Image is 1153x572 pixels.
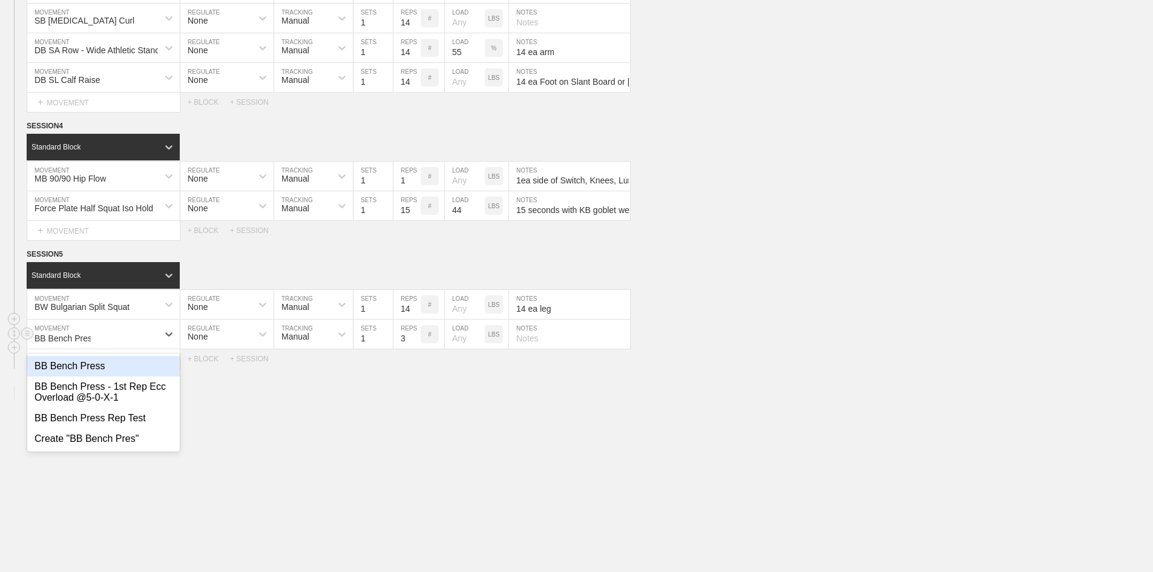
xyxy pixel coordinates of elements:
div: Manual [281,75,309,85]
p: # [428,301,432,308]
div: DB SA Row - Wide Athletic Stance [34,45,164,55]
p: LBS [488,173,500,180]
div: None [188,332,208,341]
p: LBS [488,301,500,308]
div: SB [MEDICAL_DATA] Curl [34,16,134,25]
div: BB Bench Press - 1st Rep Ecc Overload @5-0-X-1 [27,376,180,408]
input: Any [445,290,485,319]
div: Force Plate Half Squat Iso Hold [34,203,153,213]
div: None [188,174,208,183]
div: + SESSION [230,98,278,107]
p: LBS [488,74,500,81]
p: LBS [488,331,500,338]
input: Any [445,33,485,62]
p: # [428,74,432,81]
p: LBS [488,203,500,209]
input: Any [445,63,485,92]
input: Notes [509,4,630,33]
div: Manual [281,332,309,341]
div: Manual [281,174,309,183]
div: None [188,16,208,25]
div: BW Bulgarian Split Squat [34,302,130,312]
span: SESSION 4 [27,122,63,130]
input: Notes [509,63,630,92]
input: Any [445,320,485,349]
div: BB Bench Press Rep Test [27,408,180,429]
div: None [188,45,208,55]
p: # [428,203,432,209]
div: WEEK 28 [27,386,90,400]
div: Standard Block [31,143,80,151]
div: Create "BB Bench Pres" [27,429,180,449]
div: + BLOCK [188,98,230,107]
div: MB 90/90 Hip Flow [34,174,106,183]
span: + [27,389,32,399]
span: + [38,225,43,235]
div: Manual [281,45,309,55]
input: Notes [509,33,630,62]
input: Notes [509,320,630,349]
div: DB SL Calf Raise [34,75,100,85]
div: None [188,302,208,312]
p: # [428,15,432,22]
p: # [428,173,432,180]
div: BB Bench Press [27,356,180,376]
span: + [38,97,43,107]
span: SESSION 5 [27,250,63,258]
input: Any [445,4,485,33]
div: MOVEMENT [27,93,180,113]
div: + BLOCK [188,355,230,363]
iframe: Chat Widget [1092,514,1153,572]
div: None [188,75,208,85]
div: MOVEMENT [27,221,180,241]
div: None [188,203,208,213]
input: Notes [509,290,630,319]
p: # [428,331,432,338]
div: MOVEMENT [27,349,180,369]
input: Any [445,162,485,191]
p: # [428,45,432,51]
p: % [491,45,497,51]
div: Manual [281,16,309,25]
div: + SESSION [230,355,278,363]
div: Manual [281,302,309,312]
p: LBS [488,15,500,22]
div: Standard Block [31,271,80,280]
div: + SESSION [230,226,278,235]
input: Any [445,191,485,220]
input: Notes [509,162,630,191]
div: + BLOCK [188,226,230,235]
div: Manual [281,203,309,213]
input: Notes [509,191,630,220]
